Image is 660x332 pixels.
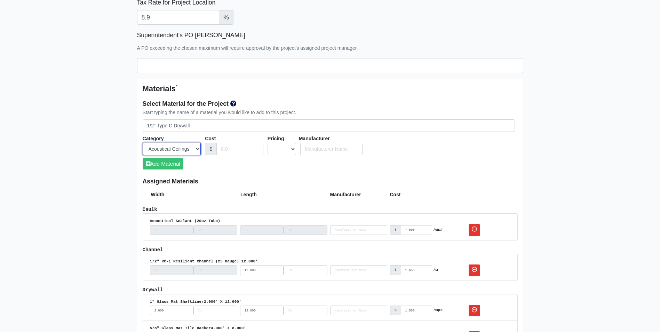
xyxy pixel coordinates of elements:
[300,143,363,156] input: Search
[193,265,237,275] input: width_inches
[137,30,245,40] label: Superintendent's PO [PERSON_NAME]
[143,100,229,107] strong: Select Material for the Project
[330,225,388,235] input: Search
[205,136,216,141] strong: Cost
[390,225,401,235] div: $
[227,326,230,330] span: X
[240,225,284,235] input: length_feet
[401,265,432,275] input: Cost
[143,119,515,132] input: Search
[216,143,263,156] input: Cost
[143,84,518,93] h5: Materials
[143,178,518,185] h6: Assigned Materials
[143,206,518,240] li: Caulk
[211,326,225,330] span: 4.000'
[401,225,432,235] input: Cost
[240,192,257,197] strong: Length
[284,306,327,315] input: length_inches
[151,192,165,197] strong: Width
[143,158,183,169] button: Add Material
[330,192,361,197] strong: Manufacturer
[401,306,432,315] input: Cost
[150,225,194,235] input: width_feet
[143,109,518,117] div: Start typing the name of a material you would like to add to this project.
[330,265,388,275] input: Search
[150,299,510,305] div: 1" Glass Mat Shaftliner
[240,306,284,315] input: length_feet
[150,265,194,275] input: width_feet
[241,259,258,263] span: 12.000'
[225,300,241,304] span: 12.000'
[240,265,284,275] input: length_feet
[193,306,237,315] input: width_inches
[232,326,246,330] span: 8.000'
[204,300,218,304] span: 2.000'
[390,265,401,275] div: $
[390,306,401,315] div: $
[284,265,327,275] input: length_inches
[284,225,327,235] input: length_inches
[219,10,233,25] span: %
[299,136,330,141] strong: Manufacturer
[193,225,237,235] input: width_inches
[268,136,284,141] strong: Pricing
[220,300,223,304] span: X
[150,258,510,264] div: 1/2" RC-1 Resilient Channel (25 Gauge)
[434,308,443,313] strong: /SQFT
[150,218,510,224] div: Acoustical Sealant (29oz Tube)
[150,306,194,315] input: width_feet
[137,45,358,51] small: A PO exceeding the chosen maximum will require approval by the project's assigned project manager.
[390,192,400,197] strong: Cost
[434,268,439,272] strong: /LF
[143,136,164,141] strong: Category
[205,143,217,156] div: $
[330,306,388,315] input: Search
[150,325,510,331] div: 5/8" Glass Mat Tile Backer
[143,246,518,281] li: Channel
[434,228,443,232] strong: /UNIT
